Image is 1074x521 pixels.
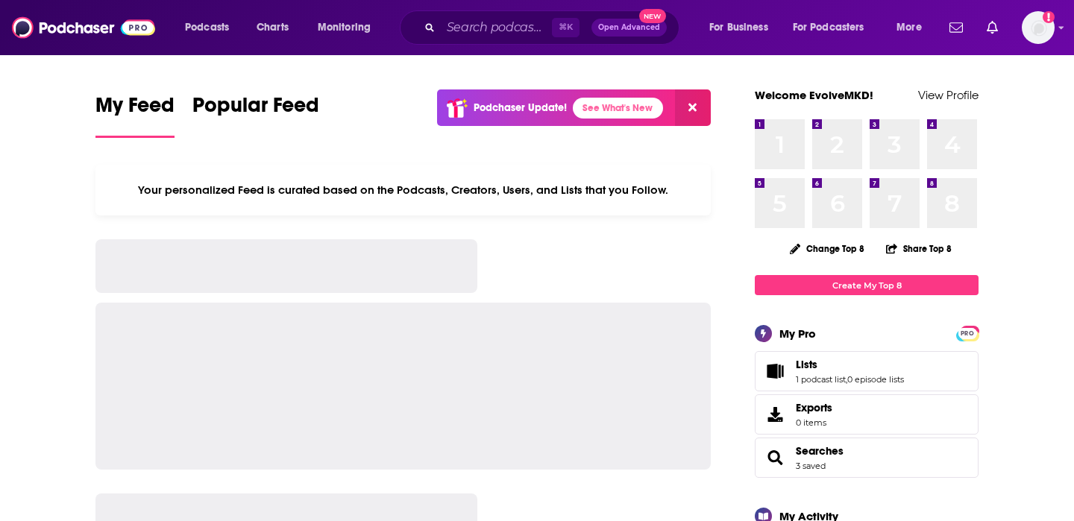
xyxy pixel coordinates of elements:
span: Exports [796,401,832,414]
a: See What's New [573,98,663,119]
button: Share Top 8 [885,234,952,263]
span: More [896,17,922,38]
button: Open AdvancedNew [591,19,667,37]
span: ⌘ K [552,18,580,37]
a: Charts [247,16,298,40]
a: 3 saved [796,461,826,471]
a: Welcome EvolveMKD! [755,88,873,102]
a: Searches [760,447,790,468]
div: Search podcasts, credits, & more... [414,10,694,45]
span: For Business [709,17,768,38]
a: Create My Top 8 [755,275,979,295]
span: Podcasts [185,17,229,38]
a: 0 episode lists [847,374,904,385]
span: Exports [760,404,790,425]
span: 0 items [796,417,832,428]
span: Lists [796,358,817,371]
button: open menu [886,16,940,40]
span: Open Advanced [598,24,660,31]
button: Show profile menu [1022,11,1055,44]
a: Searches [796,444,844,458]
button: open menu [307,16,390,40]
button: open menu [175,16,248,40]
button: open menu [699,16,787,40]
a: 1 podcast list [796,374,846,385]
a: View Profile [918,88,979,102]
span: Charts [257,17,289,38]
p: Podchaser Update! [474,101,567,114]
a: PRO [958,327,976,338]
img: Podchaser - Follow, Share and Rate Podcasts [12,13,155,42]
span: , [846,374,847,385]
span: Lists [755,351,979,391]
span: Logged in as EvolveMKD [1022,11,1055,44]
a: Exports [755,394,979,435]
img: User Profile [1022,11,1055,44]
a: My Feed [95,92,175,138]
button: Change Top 8 [781,239,873,258]
span: My Feed [95,92,175,127]
span: Searches [755,438,979,478]
button: open menu [783,16,886,40]
span: PRO [958,328,976,339]
span: Popular Feed [192,92,319,127]
a: Lists [760,361,790,382]
a: Show notifications dropdown [981,15,1004,40]
a: Lists [796,358,904,371]
a: Show notifications dropdown [943,15,969,40]
span: New [639,9,666,23]
svg: Add a profile image [1043,11,1055,23]
div: Your personalized Feed is curated based on the Podcasts, Creators, Users, and Lists that you Follow. [95,165,711,215]
a: Popular Feed [192,92,319,138]
div: My Pro [779,326,816,341]
input: Search podcasts, credits, & more... [441,16,552,40]
span: For Podcasters [793,17,864,38]
span: Monitoring [318,17,371,38]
